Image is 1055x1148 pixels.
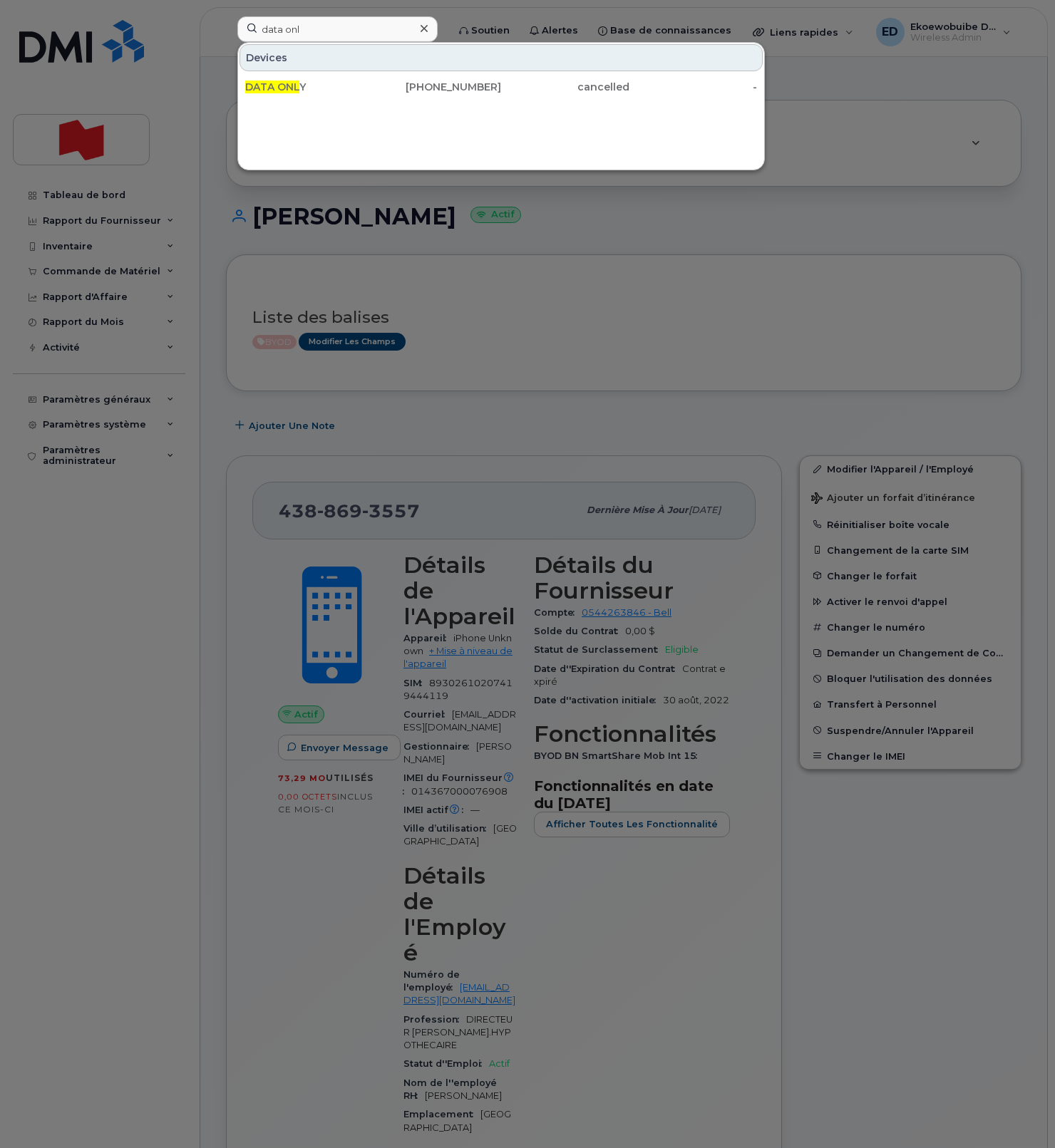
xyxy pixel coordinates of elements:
span: DATA ONL [245,81,299,93]
a: DATA ONLY[PHONE_NUMBER]cancelled- [240,74,763,100]
div: - [629,80,758,94]
div: cancelled [501,80,629,94]
div: Devices [240,44,763,71]
div: Y [245,80,374,94]
div: [PHONE_NUMBER] [374,80,502,94]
